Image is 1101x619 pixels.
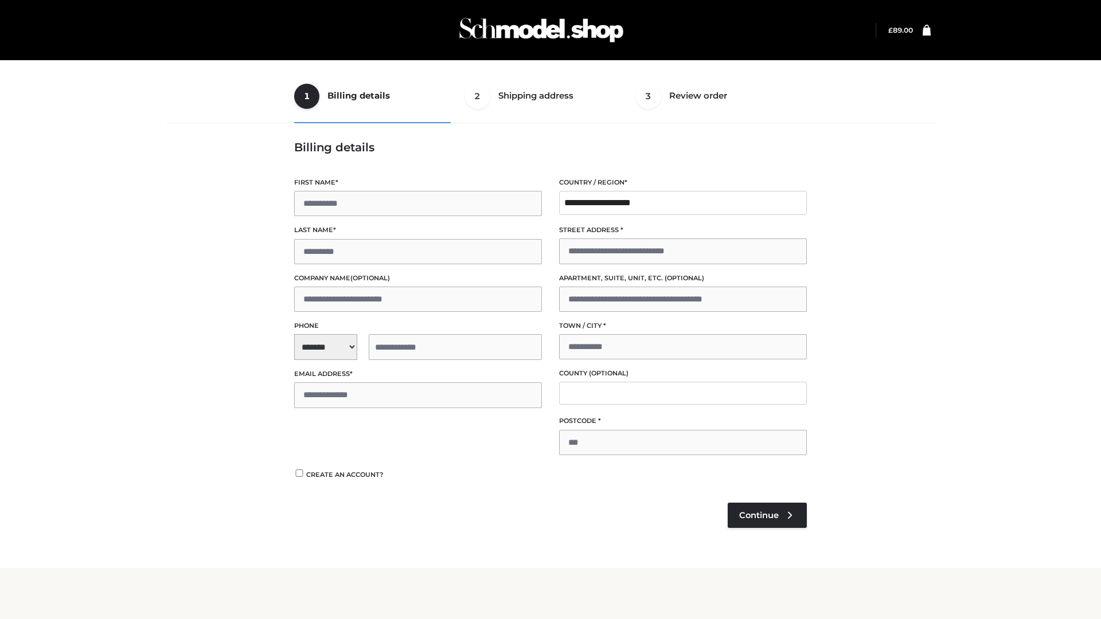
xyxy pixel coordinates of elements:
[455,7,627,53] img: Schmodel Admin 964
[665,274,704,282] span: (optional)
[350,274,390,282] span: (optional)
[589,369,628,377] span: (optional)
[559,320,807,331] label: Town / City
[294,469,304,477] input: Create an account?
[294,225,542,236] label: Last name
[739,510,779,520] span: Continue
[559,416,807,426] label: Postcode
[294,140,807,154] h3: Billing details
[728,503,807,528] a: Continue
[559,368,807,379] label: County
[559,225,807,236] label: Street address
[559,177,807,188] label: Country / Region
[294,369,542,379] label: Email address
[294,320,542,331] label: Phone
[294,177,542,188] label: First name
[888,26,913,34] a: £89.00
[306,471,384,479] span: Create an account?
[888,26,893,34] span: £
[888,26,913,34] bdi: 89.00
[294,273,542,284] label: Company name
[559,273,807,284] label: Apartment, suite, unit, etc.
